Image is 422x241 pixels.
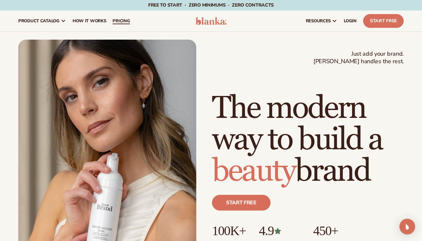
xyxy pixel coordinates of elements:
p: 450+ [313,224,362,238]
img: logo [196,17,226,25]
span: Just add your brand. [PERSON_NAME] handles the rest. [313,50,404,65]
a: How It Works [69,10,110,31]
span: product catalog [18,18,60,24]
a: resources [303,10,341,31]
p: 4.9 [259,224,300,238]
a: Start free [212,195,271,211]
span: Free to start · ZERO minimums · ZERO contracts [148,2,274,8]
h1: The modern way to build a brand [212,93,404,187]
span: beauty [212,152,295,190]
div: Open Intercom Messenger [399,219,415,234]
span: resources [306,18,331,24]
a: pricing [109,10,133,31]
a: product catalog [15,10,69,31]
span: How It Works [73,18,106,24]
a: LOGIN [341,10,360,31]
p: 100K+ [212,224,246,238]
a: Start Free [363,14,404,28]
span: LOGIN [344,18,357,24]
span: pricing [113,18,130,24]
